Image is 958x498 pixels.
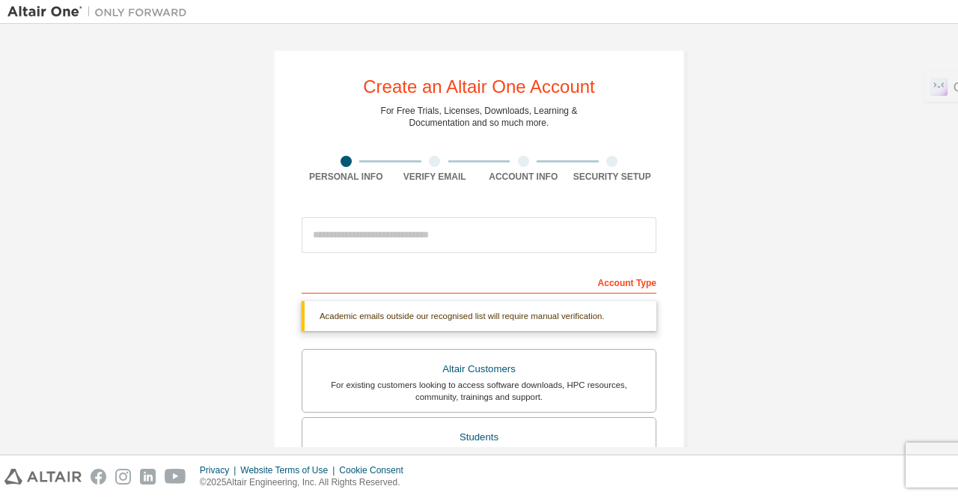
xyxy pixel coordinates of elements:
[165,469,186,485] img: youtube.svg
[140,469,156,485] img: linkedin.svg
[568,171,657,183] div: Security Setup
[240,464,339,476] div: Website Terms of Use
[363,78,595,96] div: Create an Altair One Account
[311,379,647,403] div: For existing customers looking to access software downloads, HPC resources, community, trainings ...
[4,469,82,485] img: altair_logo.svg
[302,270,656,294] div: Account Type
[115,469,131,485] img: instagram.svg
[7,4,195,19] img: Altair One
[479,171,568,183] div: Account Info
[302,301,656,331] div: Academic emails outside our recognised list will require manual verification.
[91,469,106,485] img: facebook.svg
[200,476,412,489] p: © 2025 Altair Engineering, Inc. All Rights Reserved.
[311,359,647,380] div: Altair Customers
[302,171,391,183] div: Personal Info
[391,171,480,183] div: Verify Email
[339,464,412,476] div: Cookie Consent
[311,427,647,448] div: Students
[200,464,240,476] div: Privacy
[381,105,578,129] div: For Free Trials, Licenses, Downloads, Learning & Documentation and so much more.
